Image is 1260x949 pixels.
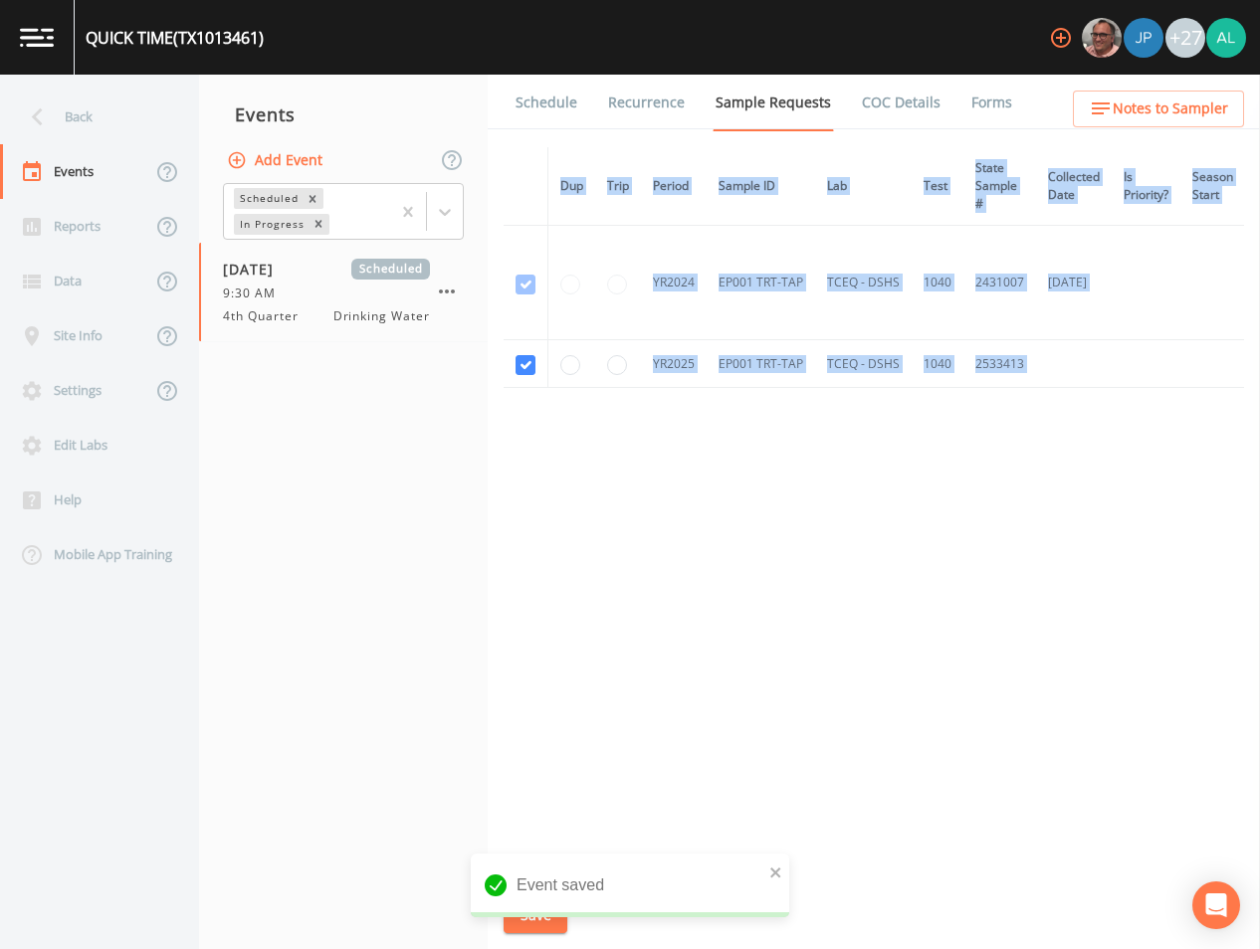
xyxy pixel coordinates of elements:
th: Collected Date [1036,147,1112,226]
th: Lab [815,147,912,226]
th: Sample ID [707,147,815,226]
a: Schedule [513,75,580,130]
a: [DATE]Scheduled9:30 AM4th QuarterDrinking Water [199,243,488,342]
img: 41241ef155101aa6d92a04480b0d0000 [1124,18,1163,58]
span: Drinking Water [333,307,430,325]
span: Notes to Sampler [1113,96,1228,121]
div: Joshua gere Paul [1123,18,1164,58]
td: YR2025 [641,340,707,388]
span: [DATE] [223,259,288,280]
div: In Progress [234,214,308,235]
button: Add Event [223,142,330,179]
td: EP001 TRT-TAP [707,226,815,340]
div: Remove Scheduled [302,188,323,209]
img: e2d790fa78825a4bb76dcb6ab311d44c [1082,18,1122,58]
a: Recurrence [605,75,688,130]
img: logo [20,28,54,47]
button: Notes to Sampler [1073,91,1244,127]
td: [DATE] [1036,226,1112,340]
td: TCEQ - DSHS [815,226,912,340]
td: 1040 [912,340,963,388]
div: Events [199,90,488,139]
a: COC Details [859,75,944,130]
th: Trip [595,147,641,226]
td: 1040 [912,226,963,340]
th: Period [641,147,707,226]
img: 30a13df2a12044f58df5f6b7fda61338 [1206,18,1246,58]
th: Season Start [1180,147,1245,226]
div: Remove In Progress [308,214,329,235]
span: 4th Quarter [223,307,311,325]
th: Test [912,147,963,226]
div: Event saved [471,854,789,917]
button: close [769,859,783,883]
div: Mike Franklin [1081,18,1123,58]
td: TCEQ - DSHS [815,340,912,388]
div: QUICK TIME (TX1013461) [86,26,264,50]
td: 2431007 [963,226,1036,340]
th: Dup [548,147,596,226]
td: EP001 TRT-TAP [707,340,815,388]
div: +27 [1165,18,1205,58]
th: State Sample # [963,147,1036,226]
a: Forms [968,75,1015,130]
span: Scheduled [351,259,430,280]
span: 9:30 AM [223,285,288,302]
div: Scheduled [234,188,302,209]
td: 2533413 [963,340,1036,388]
a: Sample Requests [713,75,834,131]
div: Open Intercom Messenger [1192,881,1240,929]
th: Is Priority? [1112,147,1180,226]
td: YR2024 [641,226,707,340]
